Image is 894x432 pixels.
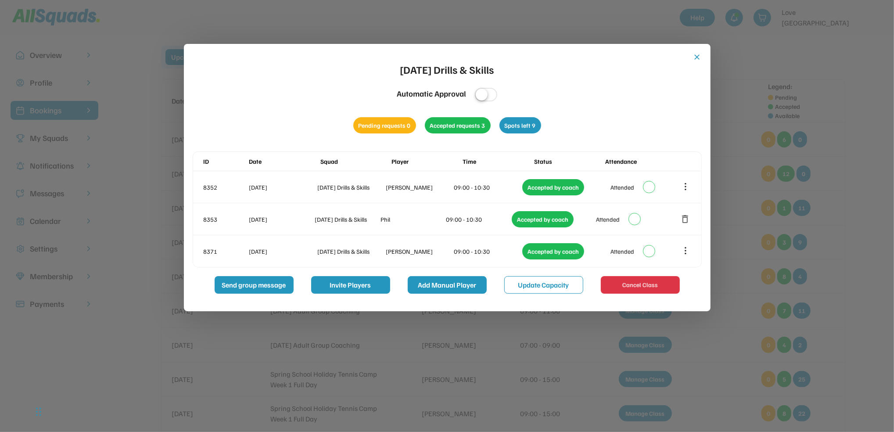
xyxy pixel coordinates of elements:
button: Cancel Class [601,276,680,294]
div: Accepted by coach [522,179,584,195]
div: Status [534,157,603,166]
button: Add Manual Player [408,276,487,294]
div: Attended [610,247,634,256]
div: 8353 [204,215,248,224]
div: Player [391,157,461,166]
div: Date [249,157,319,166]
div: [DATE] [249,247,316,256]
div: Accepted requests 3 [425,117,491,133]
button: Update Capacity [504,276,583,294]
div: Attendance [605,157,675,166]
div: Attended [596,215,620,224]
div: 09:00 - 10:30 [446,215,510,224]
div: [PERSON_NAME] [386,183,452,192]
div: Squad [320,157,390,166]
div: ID [204,157,248,166]
div: 8352 [204,183,248,192]
div: Automatic Approval [397,88,466,100]
div: 8371 [204,247,248,256]
div: Attended [610,183,634,192]
div: [DATE] [249,215,313,224]
div: Time [463,157,532,166]
div: [DATE] Drills & Skills [317,183,384,192]
div: Accepted by coach [512,211,574,227]
button: Send group message [215,276,294,294]
button: delete [680,214,691,224]
div: [DATE] [249,183,316,192]
div: Phil [381,215,445,224]
div: Spots left 9 [499,117,541,133]
div: [PERSON_NAME] [386,247,452,256]
div: [DATE] Drills & Skills [315,215,379,224]
div: 09:00 - 10:30 [454,247,521,256]
div: Accepted by coach [522,243,584,259]
div: [DATE] Drills & Skills [317,247,384,256]
button: Invite Players [311,276,390,294]
div: 09:00 - 10:30 [454,183,521,192]
div: [DATE] Drills & Skills [400,61,494,77]
div: Pending requests 0 [353,117,416,133]
button: close [693,53,702,61]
